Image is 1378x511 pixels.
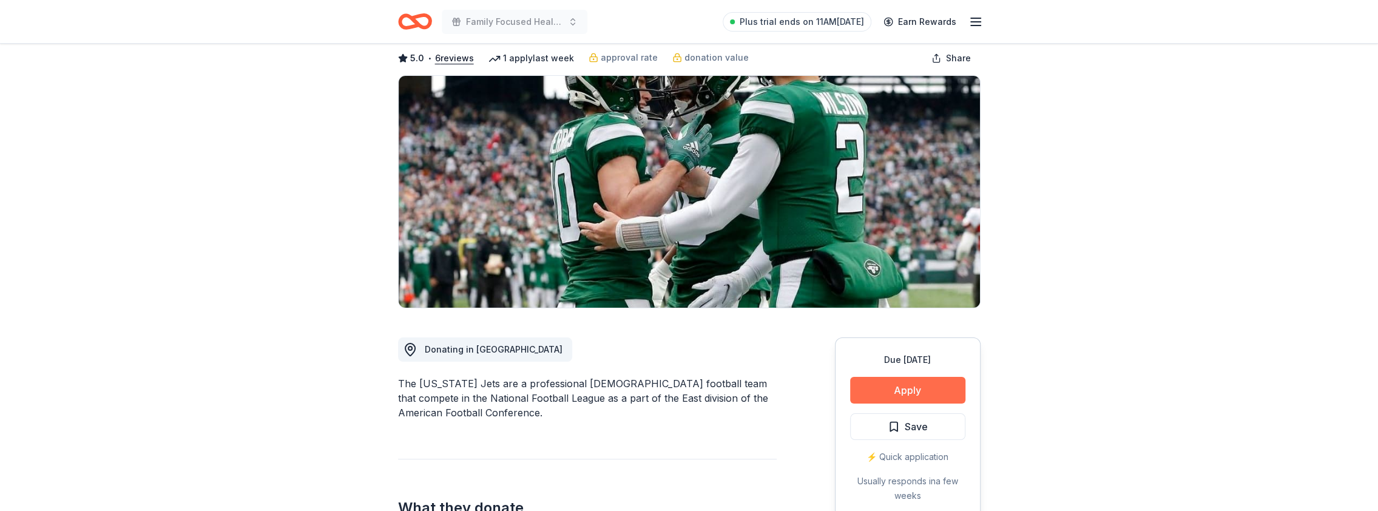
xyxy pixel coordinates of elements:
span: approval rate [601,50,658,65]
span: Save [905,419,928,435]
a: Home [398,7,432,36]
img: Image for New York Jets (In-Kind Donation) [399,76,980,308]
span: Donating in [GEOGRAPHIC_DATA] [425,344,562,354]
span: Plus trial ends on 11AM[DATE] [740,15,864,29]
div: Due [DATE] [850,353,965,367]
span: • [427,53,431,63]
a: approval rate [589,50,658,65]
a: Plus trial ends on 11AM[DATE] [723,12,871,32]
span: Family Focused Health Care [GEOGRAPHIC_DATA] Giveaway [466,15,563,29]
div: The [US_STATE] Jets are a professional [DEMOGRAPHIC_DATA] football team that compete in the Natio... [398,376,777,420]
a: Earn Rewards [876,11,964,33]
div: 1 apply last week [488,51,574,66]
span: Share [946,51,971,66]
button: Apply [850,377,965,404]
span: donation value [684,50,749,65]
button: Save [850,413,965,440]
button: Family Focused Health Care [GEOGRAPHIC_DATA] Giveaway [442,10,587,34]
a: donation value [672,50,749,65]
div: Usually responds in a few weeks [850,474,965,503]
div: ⚡️ Quick application [850,450,965,464]
button: 6reviews [435,51,474,66]
button: Share [922,46,981,70]
span: 5.0 [410,51,424,66]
